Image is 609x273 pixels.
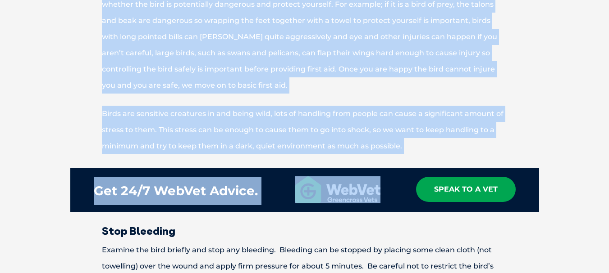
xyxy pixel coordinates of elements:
img: GXV_WebVet_Horizontal_White.png [295,176,380,203]
p: Birds are sensitive creatures in and being wild, lots of handling from people can cause a signifi... [70,106,539,154]
div: Get 24/7 WebVet Advice. [94,177,258,205]
a: Speak To A Vet [416,177,516,202]
h3: Stop Bleeding [70,225,539,236]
